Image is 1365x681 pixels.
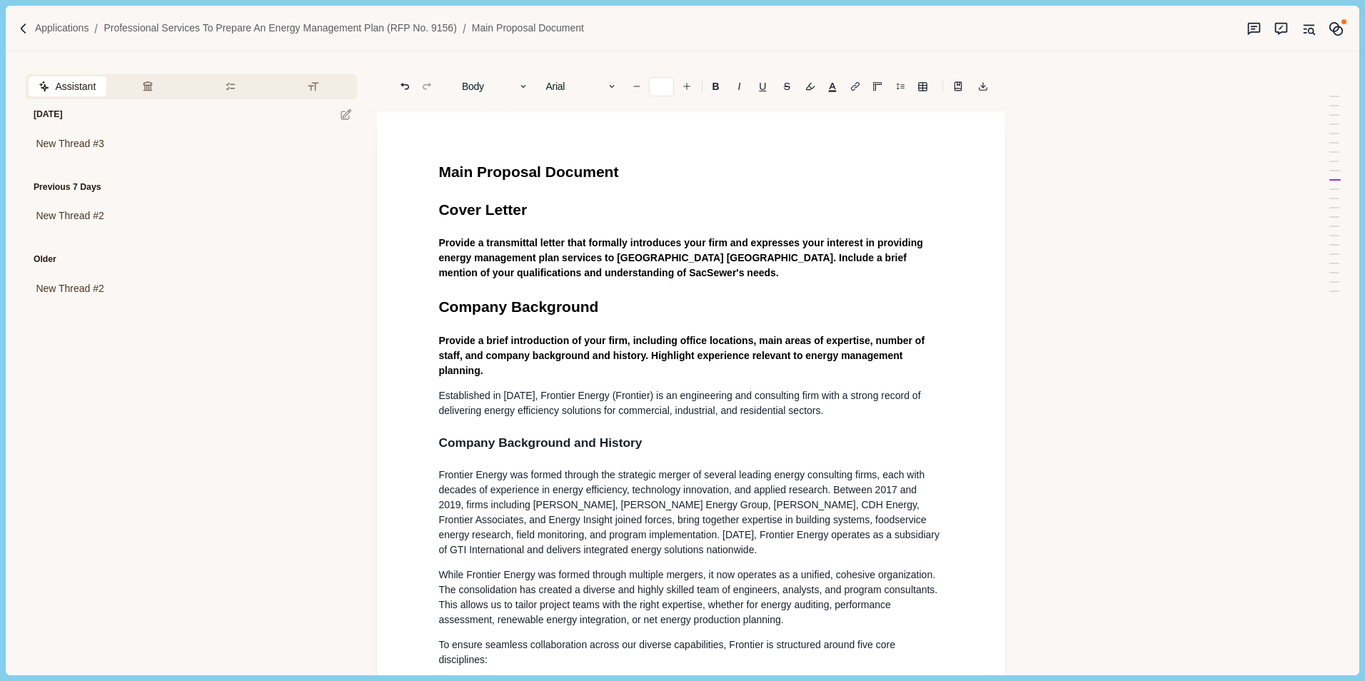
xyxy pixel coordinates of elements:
[973,76,993,96] button: Export to docx
[455,76,536,96] button: Body
[104,21,456,36] a: Professional Services to Prepare an Energy Management Plan (RFP No. 9156)
[35,21,89,36] a: Applications
[36,208,104,223] span: New Thread #2
[472,21,584,36] a: Main Proposal Document
[712,81,720,91] b: B
[36,281,104,296] span: New Thread #2
[395,76,415,96] button: Undo
[26,99,62,131] div: [DATE]
[438,298,598,315] span: Company Background
[438,388,944,418] p: Established in [DATE], Frontier Energy (Frontier) is an engineering and consulting firm with a st...
[457,22,472,35] img: Forward slash icon
[948,76,968,96] button: Line height
[845,76,865,96] button: Line height
[438,468,944,558] p: Frontier Energy was formed through the strategic merger of several leading energy consulting firm...
[438,335,927,376] span: Provide a brief introduction of your firm, including office locations, main areas of expertise, n...
[677,76,697,96] button: Increase font size
[417,76,437,96] button: Redo
[17,22,30,35] img: Forward slash icon
[752,76,774,96] button: U
[36,136,104,151] span: New Thread #3
[738,81,741,91] i: I
[438,237,925,278] span: Provide a transmittal letter that formally introduces your firm and expresses your interest in pr...
[438,637,944,667] p: To ensure seamless collaboration across our diverse capabilities, Frontier is structured around f...
[26,171,101,204] div: Previous 7 Days
[438,435,642,450] span: Company Background and History
[912,76,932,96] button: Line height
[867,76,887,96] button: Adjust margins
[784,81,790,91] s: S
[729,76,749,96] button: I
[538,76,624,96] button: Arial
[759,81,766,91] u: U
[438,201,527,218] span: Cover Letter
[438,567,944,627] p: While Frontier Energy was formed through multiple mergers, it now operates as a unified, cohesive...
[776,76,797,96] button: S
[890,76,910,96] button: Line height
[89,22,104,35] img: Forward slash icon
[438,163,618,180] span: Main Proposal Document
[26,243,56,276] div: Older
[55,79,96,94] span: Assistant
[627,76,647,96] button: Decrease font size
[705,76,727,96] button: B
